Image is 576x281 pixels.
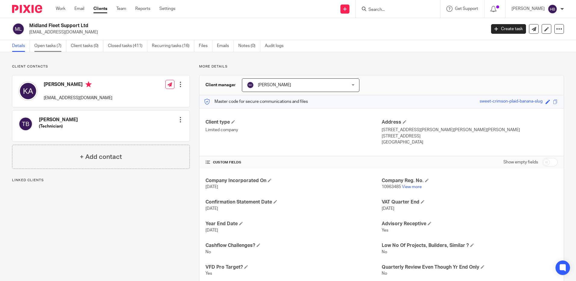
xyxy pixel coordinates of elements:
[205,207,218,211] span: [DATE]
[247,81,254,89] img: svg%3E
[12,5,42,13] img: Pixie
[455,7,478,11] span: Get Support
[29,29,482,35] p: [EMAIL_ADDRESS][DOMAIN_NAME]
[18,117,33,131] img: svg%3E
[382,221,558,227] h4: Advisory Receptive
[39,123,78,129] h5: (Technician)
[205,185,218,189] span: [DATE]
[74,6,84,12] a: Email
[265,40,288,52] a: Audit logs
[402,185,422,189] a: View more
[44,95,112,101] p: [EMAIL_ADDRESS][DOMAIN_NAME]
[217,40,234,52] a: Emails
[34,40,66,52] a: Open tasks (7)
[382,139,558,145] p: [GEOGRAPHIC_DATA]
[238,40,260,52] a: Notes (0)
[205,271,212,276] span: Yes
[205,119,381,125] h4: Client type
[382,133,558,139] p: [STREET_ADDRESS]
[382,178,558,184] h4: Company Reg. No.
[480,98,543,105] div: sweet-crimson-plaid-banana-slug
[204,99,308,105] p: Master code for secure communications and files
[382,199,558,205] h4: VAT Quarter End
[382,250,387,254] span: No
[205,221,381,227] h4: Year End Date
[382,127,558,133] p: [STREET_ADDRESS][PERSON_NAME][PERSON_NAME][PERSON_NAME]
[12,178,190,183] p: Linked clients
[12,40,30,52] a: Details
[116,6,126,12] a: Team
[39,117,78,123] h4: [PERSON_NAME]
[93,6,107,12] a: Clients
[44,81,112,89] h4: [PERSON_NAME]
[80,152,122,162] h4: + Add contact
[71,40,103,52] a: Client tasks (0)
[205,250,211,254] span: No
[548,4,557,14] img: svg%3E
[159,6,175,12] a: Settings
[205,264,381,270] h4: VFD Pro Target?
[205,127,381,133] p: Limited company
[205,160,381,165] h4: CUSTOM FIELDS
[205,178,381,184] h4: Company Incorporated On
[199,64,564,69] p: More details
[12,64,190,69] p: Client contacts
[29,23,391,29] h2: Midland Fleet Support Ltd
[56,6,65,12] a: Work
[18,81,38,101] img: svg%3E
[503,159,538,165] label: Show empty fields
[382,207,394,211] span: [DATE]
[199,40,212,52] a: Files
[491,24,526,34] a: Create task
[12,23,25,35] img: svg%3E
[86,81,92,87] i: Primary
[512,6,545,12] p: [PERSON_NAME]
[135,6,150,12] a: Reports
[108,40,147,52] a: Closed tasks (411)
[382,264,558,270] h4: Quarterly Review Even Though Yr End Only
[382,185,401,189] span: 10963485
[382,242,558,249] h4: Low No Of Projects, Builders, Similar ?
[382,119,558,125] h4: Address
[382,271,387,276] span: No
[205,199,381,205] h4: Confirmation Statement Date
[258,83,291,87] span: [PERSON_NAME]
[382,228,388,232] span: Yes
[205,228,218,232] span: [DATE]
[152,40,194,52] a: Recurring tasks (16)
[205,82,236,88] h3: Client manager
[368,7,422,13] input: Search
[205,242,381,249] h4: Cashflow Challenges?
